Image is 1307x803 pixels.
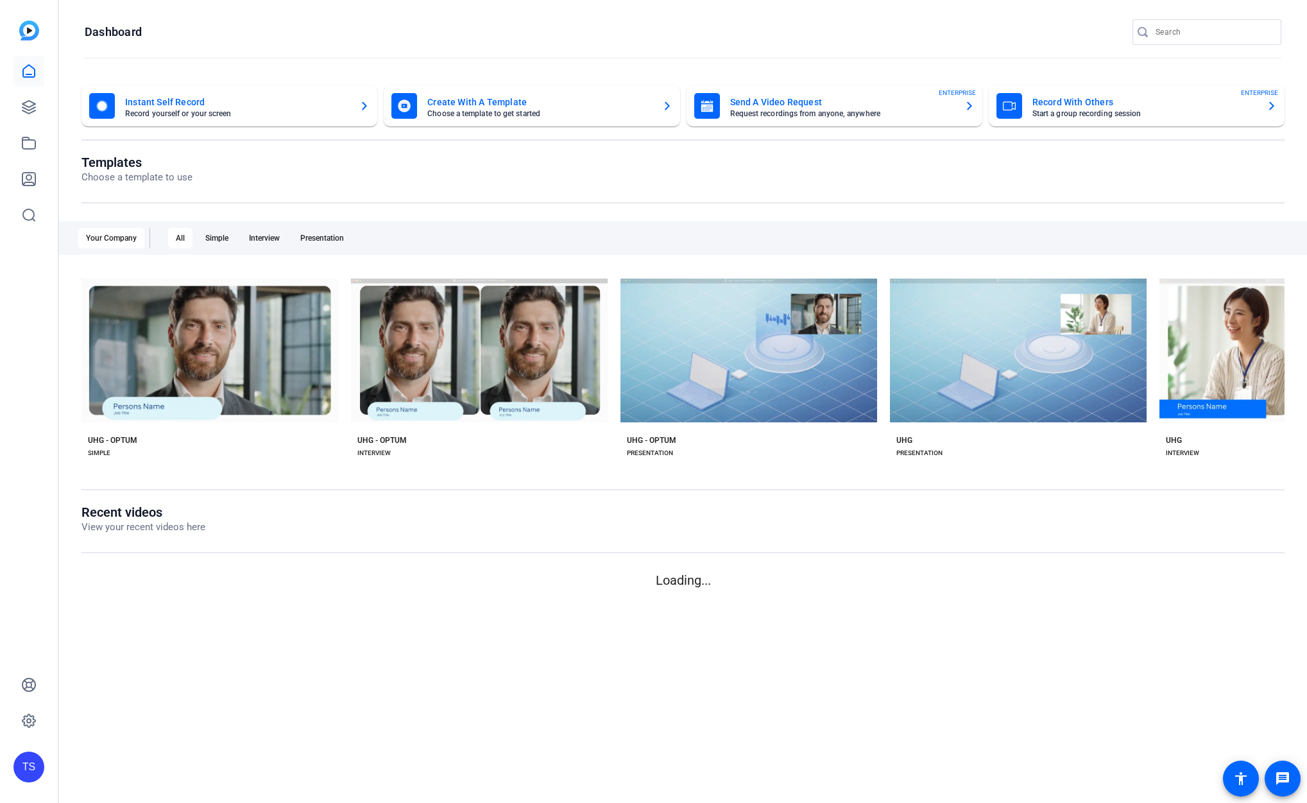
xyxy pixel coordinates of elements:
[1166,435,1182,445] div: UHG
[730,94,954,110] mat-card-title: Send A Video Request
[198,228,236,248] div: Simple
[357,448,391,458] div: INTERVIEW
[88,435,137,445] div: UHG - OPTUM
[357,435,407,445] div: UHG - OPTUM
[627,448,673,458] div: PRESENTATION
[81,520,205,535] p: View your recent videos here
[989,85,1285,126] button: Record With OthersStart a group recording sessionENTERPRISE
[1166,448,1199,458] div: INTERVIEW
[384,85,679,126] button: Create With A TemplateChoose a template to get started
[427,94,651,110] mat-card-title: Create With A Template
[125,94,349,110] mat-card-title: Instant Self Record
[1032,110,1256,117] mat-card-subtitle: Start a group recording session
[730,110,954,117] mat-card-subtitle: Request recordings from anyone, anywhere
[81,571,1285,590] p: Loading...
[939,88,976,98] span: ENTERPRISE
[85,24,142,40] h1: Dashboard
[896,448,943,458] div: PRESENTATION
[81,155,192,170] h1: Templates
[241,228,287,248] div: Interview
[1233,771,1249,786] mat-icon: accessibility
[627,435,676,445] div: UHG - OPTUM
[81,85,377,126] button: Instant Self RecordRecord yourself or your screen
[896,435,912,445] div: UHG
[427,110,651,117] mat-card-subtitle: Choose a template to get started
[88,448,110,458] div: SIMPLE
[1032,94,1256,110] mat-card-title: Record With Others
[168,228,192,248] div: All
[1241,88,1278,98] span: ENTERPRISE
[687,85,982,126] button: Send A Video RequestRequest recordings from anyone, anywhereENTERPRISE
[125,110,349,117] mat-card-subtitle: Record yourself or your screen
[1275,771,1290,786] mat-icon: message
[81,505,205,520] h1: Recent videos
[293,228,352,248] div: Presentation
[78,228,144,248] div: Your Company
[19,21,39,40] img: blue-gradient.svg
[81,170,192,185] p: Choose a template to use
[13,752,44,782] div: TS
[1156,24,1271,40] input: Search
